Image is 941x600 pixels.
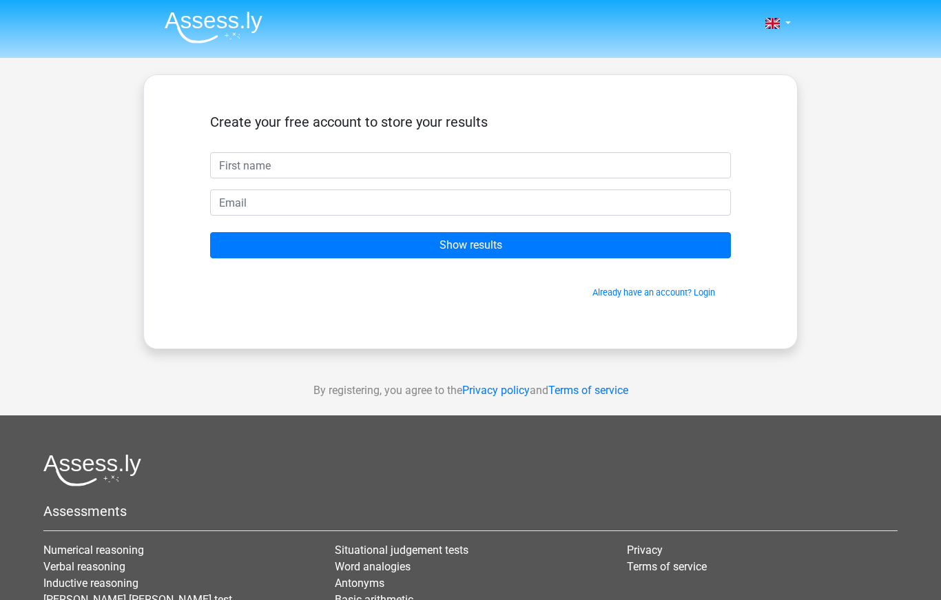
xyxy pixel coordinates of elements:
[627,560,707,573] a: Terms of service
[43,503,898,519] h5: Assessments
[43,454,141,486] img: Assessly logo
[335,544,468,557] a: Situational judgement tests
[210,152,731,178] input: First name
[335,577,384,590] a: Antonyms
[548,384,628,397] a: Terms of service
[43,577,138,590] a: Inductive reasoning
[627,544,663,557] a: Privacy
[210,232,731,258] input: Show results
[210,114,731,130] h5: Create your free account to store your results
[43,560,125,573] a: Verbal reasoning
[592,287,715,298] a: Already have an account? Login
[462,384,530,397] a: Privacy policy
[210,189,731,216] input: Email
[43,544,144,557] a: Numerical reasoning
[335,560,411,573] a: Word analogies
[165,11,262,43] img: Assessly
